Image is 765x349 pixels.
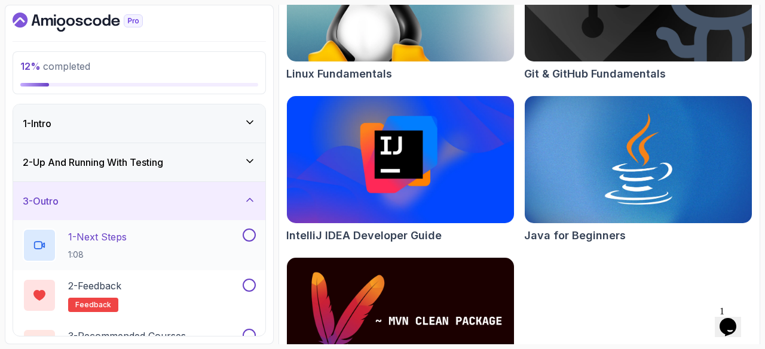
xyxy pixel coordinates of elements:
iframe: chat widget [715,301,753,337]
h2: IntelliJ IDEA Developer Guide [286,227,442,244]
img: Java for Beginners card [525,96,752,223]
p: 1 - Next Steps [68,230,127,244]
p: 2 - Feedback [68,279,121,293]
button: 2-Feedbackfeedback [23,279,256,312]
h2: Java for Beginners [524,227,626,244]
span: feedback [75,300,111,310]
img: IntelliJ IDEA Developer Guide card [287,96,514,223]
h2: Linux Fundamentals [286,66,392,82]
h3: 1 - Intro [23,116,51,131]
span: 12 % [20,60,41,72]
h3: 2 - Up And Running With Testing [23,155,163,169]
h2: Git & GitHub Fundamentals [524,66,666,82]
button: 1-Intro [13,104,265,143]
a: Dashboard [13,13,170,32]
a: IntelliJ IDEA Developer Guide cardIntelliJ IDEA Developer Guide [286,95,515,244]
span: completed [20,60,90,72]
p: 1:08 [68,249,127,261]
button: 3-Outro [13,182,265,220]
p: 3 - Recommended Courses [68,329,186,343]
button: 2-Up And Running With Testing [13,143,265,181]
button: 1-Next Steps1:08 [23,228,256,262]
h3: 3 - Outro [23,194,59,208]
a: Java for Beginners cardJava for Beginners [524,95,752,244]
